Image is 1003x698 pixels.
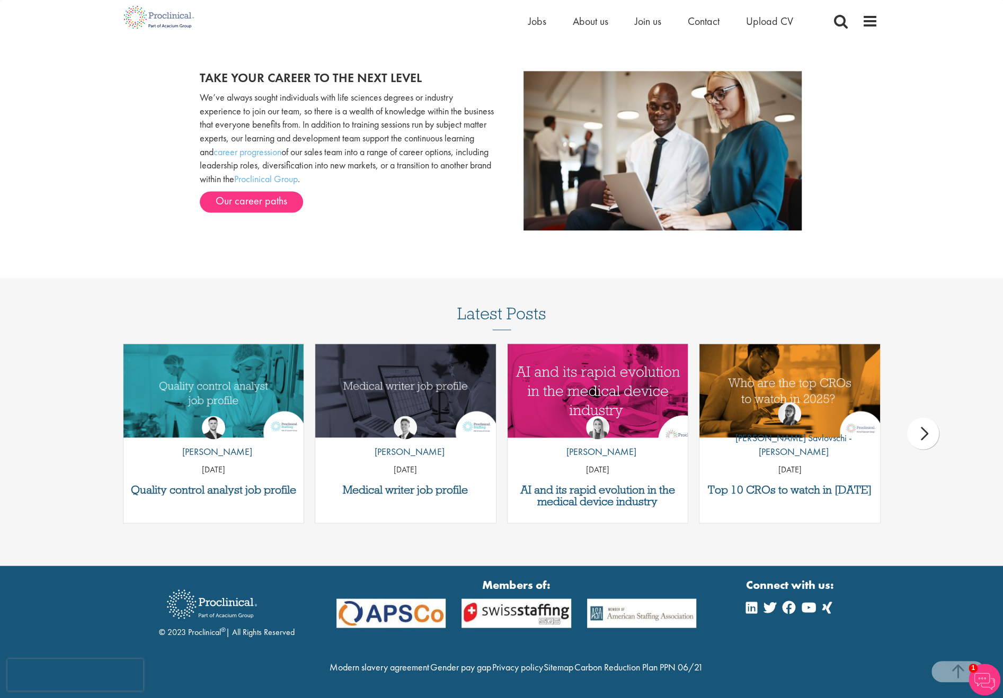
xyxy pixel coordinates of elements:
[489,335,706,447] img: AI and Its Impact on the Medical Device Industry | Proclinical
[508,463,688,476] p: [DATE]
[394,416,417,439] img: George Watson
[129,484,299,495] a: Quality control analyst job profile
[200,91,494,186] p: We’ve always sought individuals with life sciences degrees or industry experience to join our tea...
[573,14,608,28] a: About us
[330,660,429,673] a: Modern slavery agreement
[579,598,705,628] img: APSCo
[508,344,688,437] a: Link to a post
[705,484,875,495] a: Top 10 CROs to watch in [DATE]
[699,402,880,463] a: Theodora Savlovschi - Wicks [PERSON_NAME] Savlovschi - [PERSON_NAME]
[778,402,801,425] img: Theodora Savlovschi - Wicks
[123,463,304,476] p: [DATE]
[457,305,546,330] h3: Latest Posts
[528,14,546,28] a: Jobs
[123,344,304,437] img: quality control analyst job profile
[746,14,793,28] a: Upload CV
[159,581,295,638] div: © 2023 Proclinical | All Rights Reserved
[688,14,720,28] a: Contact
[174,444,252,458] p: [PERSON_NAME]
[558,416,636,463] a: Hannah Burke [PERSON_NAME]
[315,344,496,437] a: Link to a post
[574,660,703,673] a: Carbon Reduction Plan PPN 06/21
[586,416,609,439] img: Hannah Burke
[159,582,265,626] img: Proclinical Recruitment
[123,344,304,437] a: Link to a post
[174,416,252,463] a: Joshua Godden [PERSON_NAME]
[699,344,880,437] img: Top 10 CROs 2025 | Proclinical
[430,660,491,673] a: Gender pay gap
[202,416,225,439] img: Joshua Godden
[200,71,494,85] h2: Take your career to the next level
[315,344,496,437] img: Medical writer job profile
[336,576,697,593] strong: Members of:
[492,660,543,673] a: Privacy policy
[454,598,579,628] img: APSCo
[367,416,445,463] a: George Watson [PERSON_NAME]
[969,664,1000,695] img: Chatbot
[558,444,636,458] p: [PERSON_NAME]
[315,463,496,476] p: [DATE]
[7,659,143,691] iframe: reCAPTCHA
[907,417,939,449] div: next
[746,576,836,593] strong: Connect with us:
[513,484,683,507] a: AI and its rapid evolution in the medical device industry
[699,344,880,437] a: Link to a post
[329,598,454,628] img: APSCo
[969,664,978,673] span: 1
[221,625,226,633] sup: ®
[200,191,303,212] a: Our career paths
[234,173,298,185] a: Proclinical Group
[214,146,281,158] a: career progression
[635,14,661,28] a: Join us
[321,484,491,495] a: Medical writer job profile
[699,463,880,476] p: [DATE]
[544,660,573,673] a: Sitemap
[699,431,880,458] p: [PERSON_NAME] Savlovschi - [PERSON_NAME]
[367,444,445,458] p: [PERSON_NAME]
